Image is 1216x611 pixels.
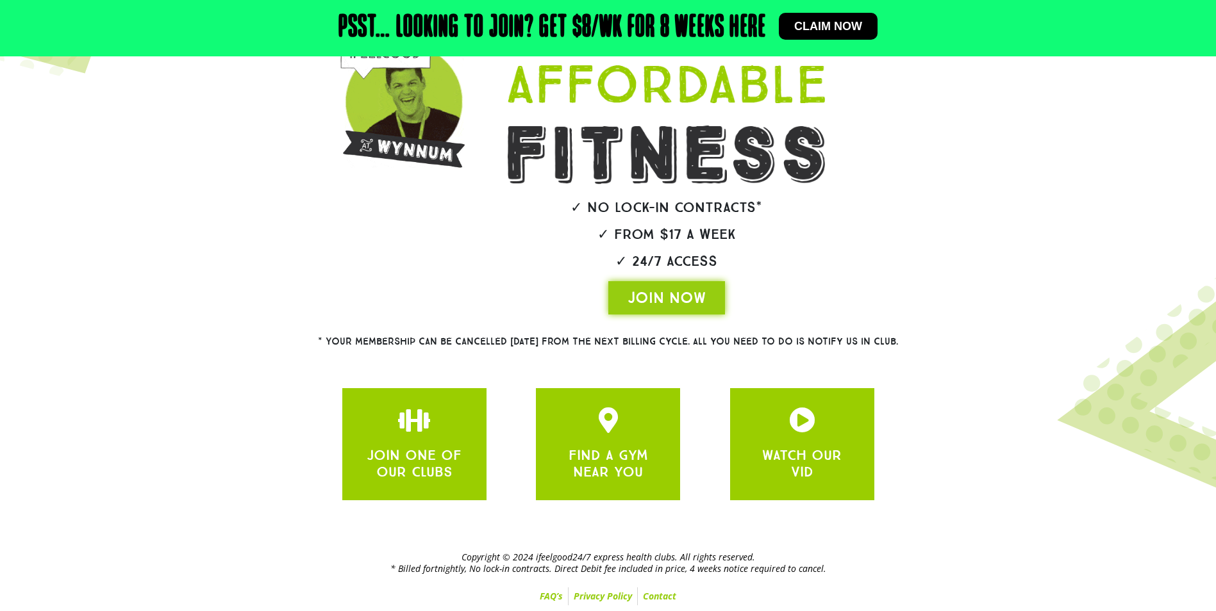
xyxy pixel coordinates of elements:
[198,587,1019,605] nav: Menu
[638,587,681,605] a: Contact
[367,446,462,480] a: JOIN ONE OF OUR CLUBS
[198,551,1019,574] h2: Copyright © 2024 ifeelgood24/7 express health clubs. All rights reserved. * Billed fortnightly, N...
[608,281,725,314] a: JOIN NOW
[401,407,427,433] a: JOIN ONE OF OUR CLUBS
[789,407,815,433] a: JOIN ONE OF OUR CLUBS
[272,337,945,346] h2: * Your membership can be cancelled [DATE] from the next billing cycle. All you need to do is noti...
[469,200,865,215] h2: ✓ No lock-in contracts*
[469,254,865,268] h2: ✓ 24/7 Access
[535,587,568,605] a: FAQ’s
[569,446,648,480] a: FIND A GYM NEAR YOU
[794,20,862,32] span: Claim now
[338,13,766,44] h2: Psst… Looking to join? Get $8/wk for 8 weeks here
[628,288,706,308] span: JOIN NOW
[762,446,842,480] a: WATCH OUR VID
[779,13,878,40] a: Claim now
[569,587,637,605] a: Privacy Policy
[469,227,865,241] h2: ✓ From $17 a week
[596,407,621,433] a: JOIN ONE OF OUR CLUBS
